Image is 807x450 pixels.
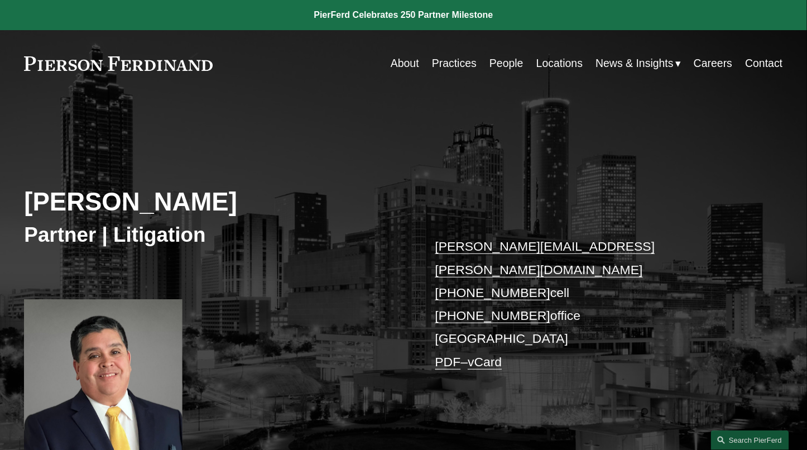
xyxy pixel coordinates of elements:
a: Practices [432,52,477,74]
h3: Partner | Litigation [24,222,403,248]
a: Careers [694,52,732,74]
a: PDF [435,355,461,369]
a: Locations [536,52,583,74]
a: [PHONE_NUMBER] [435,308,550,323]
a: folder dropdown [595,52,681,74]
p: cell office [GEOGRAPHIC_DATA] – [435,235,751,374]
a: About [391,52,419,74]
a: Search this site [711,430,789,450]
a: People [489,52,523,74]
a: [PHONE_NUMBER] [435,285,550,300]
a: Contact [746,52,783,74]
span: News & Insights [595,54,674,73]
h2: [PERSON_NAME] [24,186,403,217]
a: vCard [468,355,502,369]
a: [PERSON_NAME][EMAIL_ADDRESS][PERSON_NAME][DOMAIN_NAME] [435,239,655,276]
